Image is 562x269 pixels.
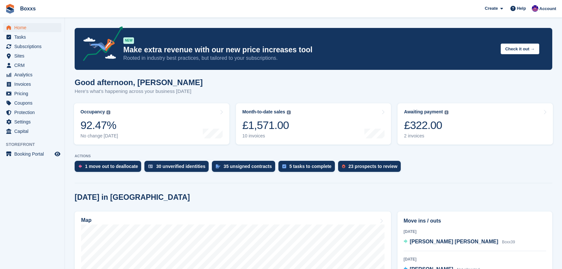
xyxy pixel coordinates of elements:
a: 35 unsigned contracts [212,161,278,175]
div: 2 invoices [404,133,448,139]
a: menu [3,61,61,70]
a: menu [3,23,61,32]
button: Check it out → [501,44,539,54]
a: Boxxs [18,3,38,14]
span: Booking Portal [14,149,53,159]
img: task-75834270c22a3079a89374b754ae025e5fb1db73e45f91037f5363f120a921f8.svg [282,164,286,168]
span: Pricing [14,89,53,98]
img: prospect-51fa495bee0391a8d652442698ab0144808aea92771e9ea1ae160a38d050c398.svg [342,164,345,168]
div: Month-to-date sales [242,109,285,115]
span: Invoices [14,80,53,89]
span: Coupons [14,98,53,108]
a: menu [3,127,61,136]
a: menu [3,51,61,60]
img: move_outs_to_deallocate_icon-f764333ba52eb49d3ac5e1228854f67142a1ed5810a6f6cc68b1a99e826820c5.svg [79,164,82,168]
h2: [DATE] in [GEOGRAPHIC_DATA] [75,193,190,202]
div: NEW [123,37,134,44]
a: 30 unverified identities [144,161,212,175]
p: ACTIONS [75,154,552,158]
h1: Good afternoon, [PERSON_NAME] [75,78,203,87]
div: 10 invoices [242,133,291,139]
span: Boxx39 [502,240,515,244]
a: menu [3,42,61,51]
a: menu [3,89,61,98]
span: Capital [14,127,53,136]
h2: Map [81,217,92,223]
img: contract_signature_icon-13c848040528278c33f63329250d36e43548de30e8caae1d1a13099fd9432cc5.svg [216,164,220,168]
div: 23 prospects to review [348,164,397,169]
a: menu [3,70,61,79]
a: 5 tasks to complete [278,161,338,175]
a: menu [3,98,61,108]
div: 30 unverified identities [156,164,205,169]
span: Tasks [14,32,53,42]
a: menu [3,149,61,159]
span: Settings [14,117,53,126]
img: icon-info-grey-7440780725fd019a000dd9b08b2336e03edf1995a4989e88bcd33f0948082b44.svg [445,110,448,114]
div: 5 tasks to complete [289,164,332,169]
div: Occupancy [80,109,105,115]
a: menu [3,117,61,126]
span: Sites [14,51,53,60]
span: Storefront [6,141,65,148]
img: icon-info-grey-7440780725fd019a000dd9b08b2336e03edf1995a4989e88bcd33f0948082b44.svg [106,110,110,114]
img: verify_identity-adf6edd0f0f0b5bbfe63781bf79b02c33cf7c696d77639b501bdc392416b5a36.svg [148,164,153,168]
a: menu [3,108,61,117]
span: Analytics [14,70,53,79]
span: [PERSON_NAME] [PERSON_NAME] [410,239,498,244]
img: stora-icon-8386f47178a22dfd0bd8f6a31ec36ba5ce8667c1dd55bd0f319d3a0aa187defe.svg [5,4,15,14]
a: Month-to-date sales £1,571.00 10 invoices [236,103,391,145]
div: 92.47% [80,119,118,132]
div: No change [DATE] [80,133,118,139]
div: 1 move out to deallocate [85,164,138,169]
span: Account [539,6,556,12]
p: Rooted in industry best practices, but tailored to your subscriptions. [123,55,495,62]
a: menu [3,32,61,42]
span: Protection [14,108,53,117]
img: Jamie Malcolm [532,5,538,12]
span: Subscriptions [14,42,53,51]
div: £322.00 [404,119,448,132]
div: 35 unsigned contracts [224,164,272,169]
div: £1,571.00 [242,119,291,132]
img: price-adjustments-announcement-icon-8257ccfd72463d97f412b2fc003d46551f7dbcb40ab6d574587a9cd5c0d94... [78,26,123,63]
a: Preview store [54,150,61,158]
a: [PERSON_NAME] [PERSON_NAME] Boxx39 [404,238,515,246]
span: Help [517,5,526,12]
a: Occupancy 92.47% No change [DATE] [74,103,229,145]
span: Create [485,5,498,12]
a: 1 move out to deallocate [75,161,144,175]
h2: Move ins / outs [404,217,546,225]
a: Awaiting payment £322.00 2 invoices [397,103,553,145]
span: CRM [14,61,53,70]
div: Awaiting payment [404,109,443,115]
p: Here's what's happening across your business [DATE] [75,88,203,95]
a: 23 prospects to review [338,161,404,175]
span: Home [14,23,53,32]
div: [DATE] [404,256,546,262]
div: [DATE] [404,229,546,235]
img: icon-info-grey-7440780725fd019a000dd9b08b2336e03edf1995a4989e88bcd33f0948082b44.svg [287,110,291,114]
p: Make extra revenue with our new price increases tool [123,45,495,55]
a: menu [3,80,61,89]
